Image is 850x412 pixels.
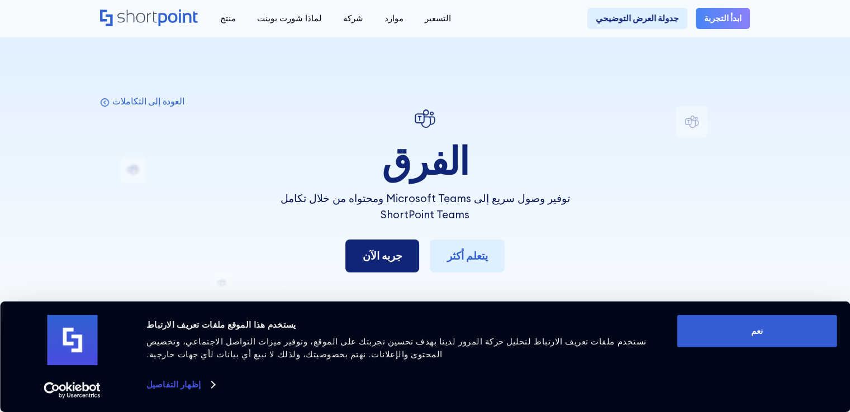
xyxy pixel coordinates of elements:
[430,239,505,272] a: يتعلم أكثر
[146,337,646,359] font: نستخدم ملفات تعريف الارتباط لتحليل حركة المرور لدينا بهدف تحسين تجربتك على الموقع، وتوفير ميزات ا...
[447,249,487,262] font: يتعلم أكثر
[587,8,687,29] a: جدولة العرض التوضيحي
[677,315,837,347] button: نعم
[210,8,246,29] a: منتج
[343,13,363,23] font: شركة
[112,95,184,107] font: العودة إلى التكاملات
[100,95,184,107] a: العودة إلى التكاملات
[384,13,403,23] font: موارد
[333,8,374,29] a: شركة
[425,13,451,23] font: التسعير
[704,13,742,23] font: ابدأ التجربة
[47,315,97,365] img: الشعار
[246,8,333,29] a: لماذا شورت بوينت
[751,326,763,336] font: نعم
[363,249,402,262] font: جربه الآن
[257,13,322,23] font: لماذا شورت بوينت
[146,376,215,393] a: إظهار التفاصيل
[146,320,296,329] font: يستخدم هذا الموقع ملفات تعريف الارتباط
[596,13,678,23] font: جدولة العرض التوضيحي
[345,239,419,272] a: جربه الآن
[382,137,468,185] font: الفرق
[374,8,414,29] a: موارد
[146,380,201,389] font: إظهار التفاصيل
[696,8,750,29] a: ابدأ التجربة
[220,13,236,23] font: منتج
[412,106,438,132] img: الفرق
[414,8,462,29] a: التسعير
[100,9,199,28] a: بيت
[23,382,121,399] a: Usercentrics Cookiebot - يفتح في نافذة جديدة
[281,191,570,221] font: توفير وصول سريع إلى Microsoft Teams ومحتواه من خلال تكامل ShortPoint Teams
